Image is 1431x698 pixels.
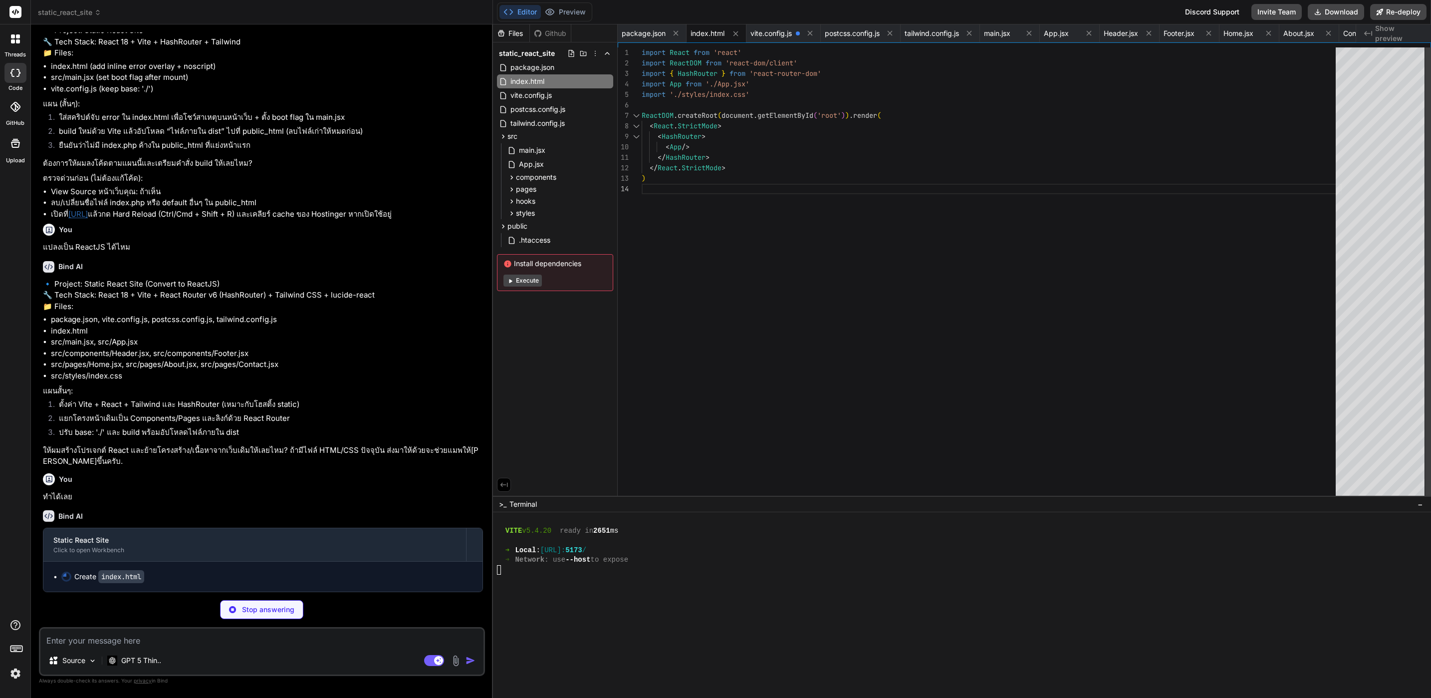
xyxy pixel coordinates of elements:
[518,144,546,156] span: main.jsx
[43,158,483,169] p: ต้องการให้ผมลงโค้ดตามแผนนี้และเตรียมคำสั่ง build ให้เลยไหม?
[670,48,690,57] span: React
[51,337,483,348] li: src/main.jsx, src/App.jsx
[509,499,537,509] span: Terminal
[121,656,161,666] p: GPT 5 Thin..
[591,555,629,565] span: to expose
[509,61,555,73] span: package.json
[674,111,678,120] span: .
[565,546,582,556] span: 5173
[505,526,522,536] span: VITE
[654,121,674,130] span: React
[686,79,702,88] span: from
[610,526,619,536] span: ms
[1251,4,1302,20] button: Invite Team
[51,413,483,427] li: แยกโครงหน้าเดิมเป็น Components/Pages และลิงก์ด้วย React Router
[853,111,877,120] span: render
[540,546,565,556] span: [URL]:
[1283,28,1314,38] span: About.jsx
[38,7,101,17] span: static_react_site
[1370,4,1427,20] button: Re-deploy
[43,25,483,59] p: 🔹 Project: Static React Site 🔧 Tech Stack: React 18 + Vite + HashRouter + Tailwind 📁 Files:
[509,89,553,101] span: vite.config.js
[4,50,26,59] label: threads
[670,69,674,78] span: {
[58,262,83,272] h6: Bind AI
[503,259,607,269] span: Install dependencies
[499,48,555,58] span: static_react_site
[509,117,566,129] span: tailwind.config.js
[717,121,721,130] span: >
[1104,28,1138,38] span: Header.jsx
[582,546,586,556] span: /
[242,605,294,615] p: Stop answering
[43,491,483,503] p: ทำได้เลย
[505,546,507,556] span: ➜
[43,279,483,313] p: 🔹 Project: Static React Site (Convert to ReactJS) 🔧 Tech Stack: React 18 + Vite + React Router v6...
[51,314,483,326] li: package.json, vite.config.js, postcss.config.js, tailwind.config.js
[88,657,97,665] img: Pick Models
[618,142,629,152] div: 10
[51,186,483,198] li: View Source หน้าเว็บคุณ: ถ้าเห็น
[841,111,845,120] span: )
[518,158,545,170] span: App.jsx
[522,526,551,536] span: v5.4.20
[541,5,590,19] button: Preview
[721,163,725,172] span: >
[642,48,666,57] span: import
[1308,4,1364,20] button: Download
[53,535,456,545] div: Static React Site
[1343,28,1380,38] span: Contact.jsx
[1164,28,1194,38] span: Footer.jsx
[1416,496,1425,512] button: −
[43,173,483,184] p: ตรวจด่วนก่อน (ไม่ต้องแก้โค้ด):
[536,546,540,556] span: :
[849,111,853,120] span: .
[642,174,646,183] span: )
[505,555,507,565] span: ➜
[74,572,144,582] div: Create
[729,69,745,78] span: from
[516,196,535,206] span: hooks
[58,511,83,521] h6: Bind AI
[51,348,483,359] li: src/components/Header.jsx, src/components/Footer.jsx
[749,69,821,78] span: 'react-router-dom'
[107,656,117,665] img: GPT 5 Thinking High
[618,184,629,194] div: 14
[618,79,629,89] div: 4
[650,121,654,130] span: <
[682,142,690,151] span: />
[618,110,629,121] div: 7
[618,58,629,68] div: 2
[51,326,483,337] li: index.html
[1375,23,1423,43] span: Show preview
[662,132,702,141] span: HashRouter
[678,111,717,120] span: createRoot
[6,156,25,165] label: Upload
[691,28,724,38] span: index.html
[658,163,678,172] span: React
[642,111,674,120] span: ReactDOM
[666,142,670,151] span: <
[618,89,629,100] div: 5
[51,112,483,126] li: ใส่สคริปต์จับ error ใน index.html เพื่อโชว์สาเหตุบนหน้าเว็บ + ตั้ง boot flag ใน main.jsx
[714,48,741,57] span: 'react'
[682,163,721,172] span: StrictMode
[670,90,749,99] span: './styles/index.css'
[694,48,710,57] span: from
[678,69,717,78] span: HashRouter
[51,72,483,83] li: src/main.jsx (set boot flag after mount)
[678,163,682,172] span: .
[499,5,541,19] button: Editor
[59,225,72,235] h6: You
[642,58,666,67] span: import
[1223,28,1253,38] span: Home.jsx
[59,474,72,484] h6: You
[618,163,629,173] div: 12
[670,79,682,88] span: App
[6,119,24,127] label: GitHub
[43,242,483,253] p: แปลงเป็น ReactJS ได้ไหม
[518,234,551,246] span: .htaccess
[650,163,658,172] span: </
[43,445,483,467] p: ให้ผมสร้างโปรเจกต์ React และย้ายโครงสร้าง/เนื้อหาจากเว็บเดิมให้เลยไหม? ถ้ามีไฟล์ HTML/CSS ปัจจุบั...
[51,61,483,72] li: index.html (add inline error overlay + noscript)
